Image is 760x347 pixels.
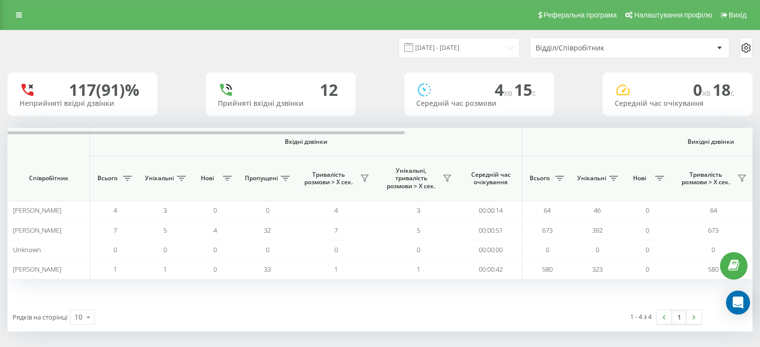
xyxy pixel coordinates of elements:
[12,313,67,322] span: Рядків на сторінці
[646,206,649,215] span: 0
[712,245,715,254] span: 0
[460,201,522,220] td: 00:00:14
[702,87,713,98] span: хв
[334,265,338,274] span: 1
[417,226,420,235] span: 5
[13,226,61,235] span: [PERSON_NAME]
[213,265,217,274] span: 0
[627,174,652,182] span: Нові
[495,79,514,100] span: 4
[113,226,117,235] span: 7
[334,245,338,254] span: 0
[615,99,741,108] div: Середній час очікування
[163,206,167,215] span: 3
[544,206,551,215] span: 64
[264,226,271,235] span: 32
[646,226,649,235] span: 0
[577,174,606,182] span: Унікальні
[245,174,278,182] span: Пропущені
[693,79,713,100] span: 0
[710,206,717,215] span: 64
[334,206,338,215] span: 4
[113,206,117,215] span: 4
[460,220,522,240] td: 00:00:51
[596,245,599,254] span: 0
[19,99,145,108] div: Неприйняті вхідні дзвінки
[677,171,735,186] span: Тривалість розмови > Х сек.
[594,206,601,215] span: 46
[592,226,603,235] span: 392
[13,265,61,274] span: [PERSON_NAME]
[542,226,553,235] span: 673
[592,265,603,274] span: 323
[13,206,61,215] span: [PERSON_NAME]
[504,87,514,98] span: хв
[532,87,536,98] span: c
[708,265,719,274] span: 580
[163,226,167,235] span: 5
[163,265,167,274] span: 1
[546,245,549,254] span: 0
[382,167,440,190] span: Унікальні, тривалість розмови > Х сек.
[320,80,338,99] div: 12
[542,265,553,274] span: 580
[646,265,649,274] span: 0
[536,44,655,52] div: Відділ/Співробітник
[213,226,217,235] span: 4
[417,245,420,254] span: 0
[13,245,41,254] span: Unknown
[113,245,117,254] span: 0
[514,79,536,100] span: 15
[113,265,117,274] span: 1
[264,265,271,274] span: 33
[634,11,712,19] span: Налаштування профілю
[672,310,687,324] a: 1
[708,226,719,235] span: 673
[467,171,514,186] span: Середній час очікування
[116,138,496,146] span: Вхідні дзвінки
[417,206,420,215] span: 3
[95,174,120,182] span: Всього
[300,171,357,186] span: Тривалість розмови > Х сек.
[334,226,338,235] span: 7
[460,260,522,279] td: 00:00:42
[16,174,81,182] span: Співробітник
[266,245,269,254] span: 0
[729,11,747,19] span: Вихід
[527,174,552,182] span: Всього
[731,87,735,98] span: c
[213,206,217,215] span: 0
[195,174,220,182] span: Нові
[145,174,174,182] span: Унікальні
[213,245,217,254] span: 0
[460,240,522,260] td: 00:00:00
[74,312,82,322] div: 10
[163,245,167,254] span: 0
[266,206,269,215] span: 0
[713,79,735,100] span: 18
[544,11,617,19] span: Реферальна програма
[417,265,420,274] span: 1
[416,99,542,108] div: Середній час розмови
[646,245,649,254] span: 0
[218,99,344,108] div: Прийняті вхідні дзвінки
[630,312,652,322] div: 1 - 4 з 4
[69,80,139,99] div: 117 (91)%
[726,291,750,315] div: Open Intercom Messenger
